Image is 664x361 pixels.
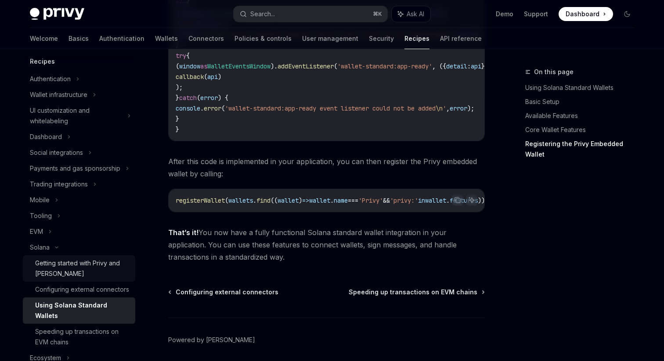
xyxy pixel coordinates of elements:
[496,10,513,18] a: Demo
[35,300,130,321] div: Using Solana Standard Wallets
[620,7,634,21] button: Toggle dark mode
[450,104,467,112] span: error
[225,197,228,204] span: (
[23,297,135,324] a: Using Solana Standard Wallets
[309,197,330,204] span: wallet
[446,104,450,112] span: ,
[407,10,424,18] span: Ask AI
[200,62,207,70] span: as
[30,226,43,237] div: EVM
[436,104,443,112] span: \n
[348,197,358,204] span: ===
[478,197,488,204] span: ));
[481,62,488,70] span: })
[186,52,190,60] span: {
[425,197,446,204] span: wallet
[432,62,446,70] span: , ({
[418,197,425,204] span: in
[334,197,348,204] span: name
[525,109,641,123] a: Available Features
[383,197,390,204] span: &&
[30,89,87,100] div: Wallet infrastructure
[168,226,485,263] span: You now have a fully functional Solana standard wallet integration in your application. You can u...
[23,324,135,350] a: Speeding up transactions on EVM chains
[349,288,484,297] a: Speeding up transactions on EVM chains
[446,197,450,204] span: .
[207,73,218,81] span: api
[250,9,275,19] div: Search...
[450,197,478,204] span: features
[35,258,130,279] div: Getting started with Privy and [PERSON_NAME]
[392,6,430,22] button: Ask AI
[168,336,255,344] a: Powered by [PERSON_NAME]
[330,197,334,204] span: .
[302,28,358,49] a: User management
[176,104,200,112] span: console
[373,11,382,18] span: ⌘ K
[23,255,135,282] a: Getting started with Privy and [PERSON_NAME]
[218,94,228,102] span: ) {
[271,197,278,204] span: ((
[30,195,50,205] div: Mobile
[168,228,198,237] strong: That’s it!
[525,123,641,137] a: Core Wallet Features
[169,288,278,297] a: Configuring external connectors
[35,326,130,347] div: Speeding up transactions on EVM chains
[225,104,436,112] span: 'wallet-standard:app-ready event listener could not be added
[179,94,197,102] span: catch
[471,62,481,70] span: api
[452,194,463,206] button: Copy the contents from the code block
[299,197,302,204] span: )
[197,94,200,102] span: (
[188,28,224,49] a: Connectors
[30,242,50,253] div: Solana
[525,81,641,95] a: Using Solana Standard Wallets
[204,73,207,81] span: (
[204,104,221,112] span: error
[218,73,221,81] span: )
[525,137,641,161] a: Registering the Privy Embedded Wallet
[525,95,641,109] a: Basic Setup
[23,282,135,297] a: Configuring external connectors
[69,28,89,49] a: Basics
[271,62,278,70] span: ).
[176,197,225,204] span: registerWallet
[176,125,179,133] span: }
[200,104,204,112] span: .
[278,62,334,70] span: addEventListener
[35,284,129,295] div: Configuring external connectors
[228,197,253,204] span: wallets
[30,105,122,126] div: UI customization and whitelabeling
[30,147,83,158] div: Social integrations
[337,62,432,70] span: 'wallet-standard:app-ready'
[390,197,418,204] span: 'privy:'
[256,197,271,204] span: find
[349,288,477,297] span: Speeding up transactions on EVM chains
[176,83,183,91] span: );
[221,104,225,112] span: (
[30,179,88,189] div: Trading integrations
[235,28,292,49] a: Policies & controls
[99,28,144,49] a: Authentication
[446,62,467,70] span: detail
[524,10,548,18] a: Support
[30,132,62,142] div: Dashboard
[369,28,394,49] a: Security
[358,197,383,204] span: 'Privy'
[234,6,387,22] button: Search...⌘K
[443,104,446,112] span: '
[559,7,613,21] a: Dashboard
[176,52,186,60] span: try
[176,73,204,81] span: callback
[278,197,299,204] span: wallet
[176,94,179,102] span: }
[404,28,429,49] a: Recipes
[176,288,278,297] span: Configuring external connectors
[30,74,71,84] div: Authentication
[168,155,485,180] span: After this code is implemented in your application, you can then register the Privy embedded wall...
[467,104,474,112] span: );
[30,211,52,221] div: Tooling
[253,197,256,204] span: .
[440,28,482,49] a: API reference
[30,163,120,174] div: Payments and gas sponsorship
